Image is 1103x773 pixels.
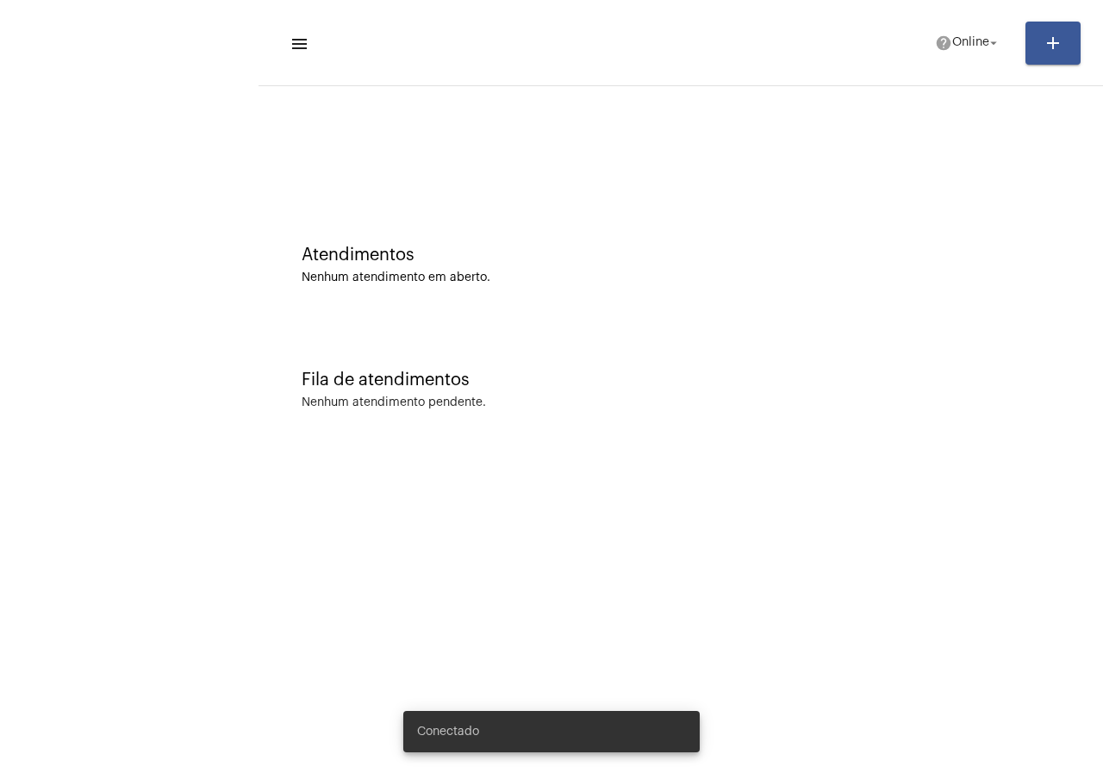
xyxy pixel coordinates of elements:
div: Atendimentos [302,246,1060,265]
span: Online [952,37,989,49]
div: Nenhum atendimento pendente. [302,396,486,409]
span: Conectado [417,723,479,740]
mat-icon: help [935,34,952,52]
mat-icon: arrow_drop_down [986,35,1001,51]
div: Fila de atendimentos [302,371,1060,390]
mat-icon: add [1043,33,1063,53]
mat-icon: sidenav icon [290,34,307,54]
button: Online [925,26,1012,60]
div: Nenhum atendimento em aberto. [302,271,1060,284]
